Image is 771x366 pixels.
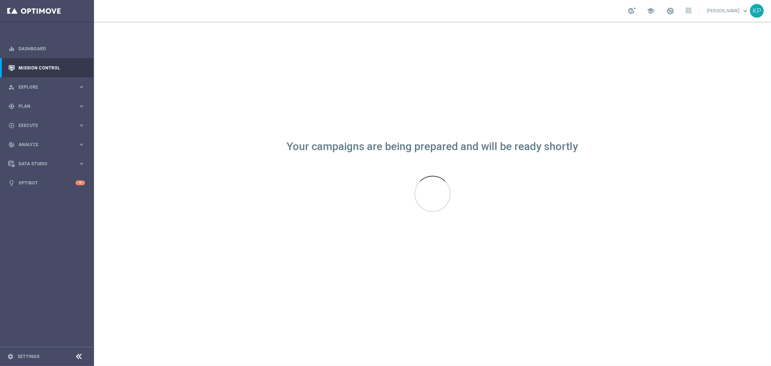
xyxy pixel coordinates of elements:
i: gps_fixed [8,103,15,110]
a: Mission Control [18,58,85,77]
i: track_changes [8,141,15,148]
i: play_circle_outline [8,122,15,129]
i: keyboard_arrow_right [78,160,85,167]
button: Mission Control [8,65,85,71]
i: settings [7,353,14,360]
div: Mission Control [8,58,85,77]
i: person_search [8,84,15,90]
button: gps_fixed Plan keyboard_arrow_right [8,103,85,109]
div: Analyze [8,141,78,148]
div: Explore [8,84,78,90]
span: Execute [18,123,78,128]
div: Your campaigns are being prepared and will be ready shortly [287,144,578,150]
div: Plan [8,103,78,110]
a: [PERSON_NAME]keyboard_arrow_down [706,5,750,16]
button: person_search Explore keyboard_arrow_right [8,84,85,90]
button: lightbulb Optibot 6 [8,180,85,186]
button: equalizer Dashboard [8,46,85,52]
div: Execute [8,122,78,129]
span: Analyze [18,142,78,147]
div: 6 [76,180,85,185]
div: KP [750,4,764,18]
button: play_circle_outline Execute keyboard_arrow_right [8,123,85,128]
span: Plan [18,104,78,108]
i: equalizer [8,46,15,52]
div: Data Studio [8,161,78,167]
a: Settings [17,354,39,359]
span: school [647,7,655,15]
i: keyboard_arrow_right [78,84,85,90]
i: lightbulb [8,180,15,186]
button: track_changes Analyze keyboard_arrow_right [8,142,85,148]
span: keyboard_arrow_down [741,7,749,15]
i: keyboard_arrow_right [78,103,85,110]
button: Data Studio keyboard_arrow_right [8,161,85,167]
div: Optibot [8,173,85,192]
a: Optibot [18,173,76,192]
span: Explore [18,85,78,89]
a: Dashboard [18,39,85,58]
i: keyboard_arrow_right [78,122,85,129]
span: Data Studio [18,162,78,166]
div: Dashboard [8,39,85,58]
i: keyboard_arrow_right [78,141,85,148]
